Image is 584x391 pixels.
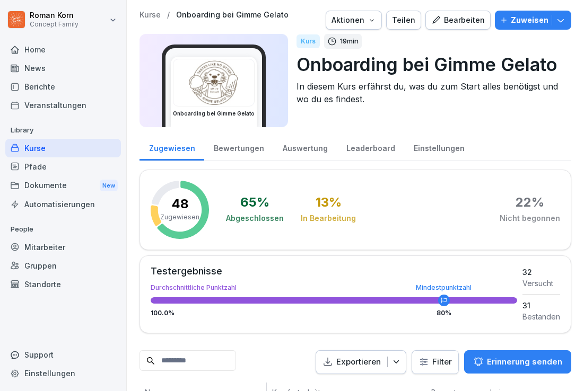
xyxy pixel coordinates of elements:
[316,350,406,374] button: Exportieren
[100,180,118,192] div: New
[30,21,79,28] p: Concept Family
[336,356,381,368] p: Exportieren
[297,80,563,105] p: In diesem Kurs erfährst du, was du zum Start alles benötigst und wo du es findest.
[30,11,79,20] p: Roman Korn
[516,196,544,209] div: 22 %
[495,11,571,30] button: Zuweisen
[487,356,562,368] p: Erinnerung senden
[173,110,255,118] h3: Onboarding bei Gimme Gelato
[151,310,517,316] div: 100.0 %
[5,139,121,157] a: Kurse
[431,14,485,26] div: Bearbeiten
[464,350,571,374] button: Erinnerung senden
[5,345,121,364] div: Support
[297,34,320,48] div: Kurs
[160,212,199,222] p: Zugewiesen
[522,311,560,322] div: Bestanden
[326,11,382,30] button: Aktionen
[5,256,121,275] a: Gruppen
[412,351,458,374] button: Filter
[500,213,560,224] div: Nicht begonnen
[297,51,563,78] p: Onboarding bei Gimme Gelato
[404,134,474,161] a: Einstellungen
[522,300,560,311] div: 31
[522,266,560,278] div: 32
[151,266,517,276] div: Testergebnisse
[5,40,121,59] a: Home
[171,198,189,210] p: 48
[5,96,121,114] a: Veranstaltungen
[5,176,121,196] div: Dokumente
[332,14,376,26] div: Aktionen
[5,59,121,77] a: News
[5,77,121,96] a: Berichte
[392,14,415,26] div: Teilen
[425,11,491,30] button: Bearbeiten
[5,238,121,256] a: Mitarbeiter
[301,213,356,224] div: In Bearbeitung
[167,11,170,20] p: /
[437,310,451,316] div: 80 %
[173,59,254,106] img: lqekh1woslux80ab1co6sfi4.png
[151,285,517,291] div: Durchschnittliche Punktzahl
[5,176,121,196] a: DokumenteNew
[337,134,404,161] a: Leaderboard
[226,213,284,224] div: Abgeschlossen
[316,196,342,209] div: 13 %
[419,357,452,367] div: Filter
[416,285,472,291] div: Mindestpunktzahl
[176,11,289,20] a: Onboarding bei Gimme Gelato
[140,134,204,161] a: Zugewiesen
[204,134,273,161] a: Bewertungen
[5,157,121,176] a: Pfade
[240,196,269,209] div: 65 %
[386,11,421,30] button: Teilen
[5,195,121,214] a: Automatisierungen
[5,122,121,139] p: Library
[140,11,161,20] a: Kurse
[511,14,548,26] p: Zuweisen
[5,275,121,294] a: Standorte
[273,134,337,161] a: Auswertung
[5,364,121,383] a: Einstellungen
[340,36,359,47] p: 19 min
[522,278,560,289] div: Versucht
[5,221,121,238] p: People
